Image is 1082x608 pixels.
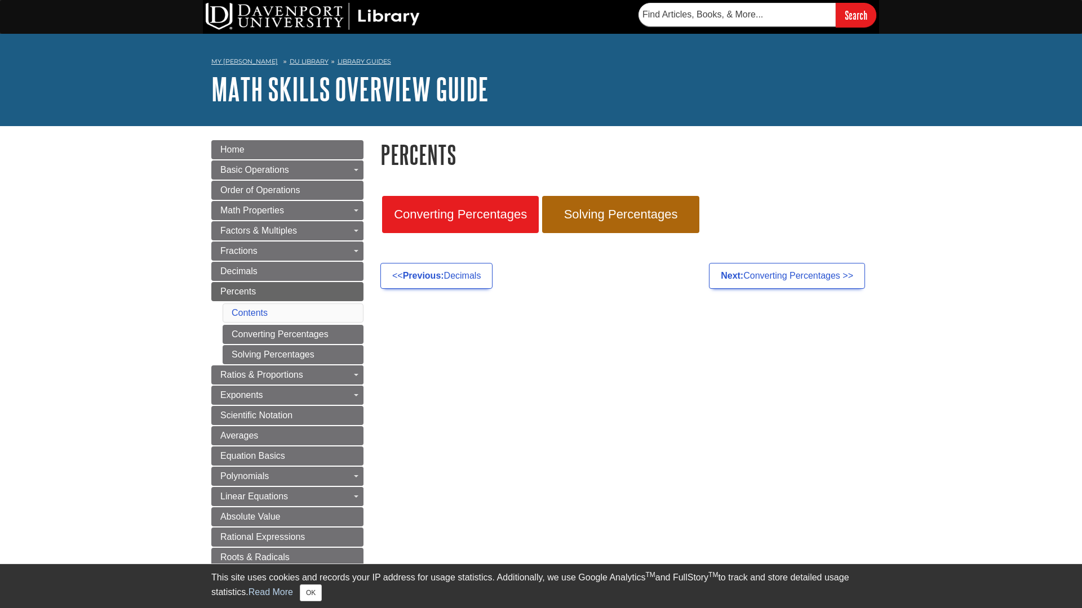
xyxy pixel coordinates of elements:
a: Exponents [211,386,363,405]
a: Averages [211,426,363,445]
span: Scientific Notation [220,410,292,420]
a: Order of Operations [211,181,363,200]
a: Absolute Value [211,507,363,526]
a: Percents [211,282,363,301]
span: Fractions [220,246,258,256]
span: Rational Expressions [220,532,305,542]
a: Read More [249,587,293,597]
a: Fractions [211,242,363,261]
a: Math Properties [211,201,363,220]
a: Polynomials [211,467,363,486]
h1: Percents [380,140,871,169]
sup: TM [645,571,655,579]
a: <<Previous:Decimals [380,263,493,289]
a: Converting Percentages [223,325,363,344]
a: Ratios & Proportions [211,365,363,385]
span: Home [220,145,245,154]
span: Exponents [220,390,263,400]
a: Contents [232,308,268,318]
input: Find Articles, Books, & More... [638,3,836,26]
a: Scientific Notation [211,406,363,425]
span: Converting Percentages [391,207,530,222]
strong: Next: [721,271,743,280]
img: DU Library [206,3,420,30]
input: Search [836,3,876,27]
span: Basic Operations [220,165,289,175]
span: Roots & Radicals [220,552,290,562]
strong: Previous: [403,271,444,280]
a: Next:Converting Percentages >> [709,263,865,289]
span: Linear Equations [220,491,288,501]
span: Solving Percentages [551,207,690,222]
span: Order of Operations [220,185,300,195]
nav: breadcrumb [211,54,871,72]
a: Converting Percentages [382,196,539,233]
span: Factors & Multiples [220,226,297,235]
sup: TM [708,571,718,579]
span: Ratios & Proportions [220,370,303,379]
a: Home [211,140,363,159]
a: Basic Operations [211,160,363,180]
button: Close [300,584,322,601]
a: Decimals [211,262,363,281]
a: Factors & Multiples [211,221,363,240]
span: Equation Basics [220,451,285,461]
a: DU Library [290,57,329,65]
a: Math Skills Overview Guide [211,71,489,106]
span: Math Properties [220,205,284,215]
a: Solving Percentages [542,196,699,233]
a: My [PERSON_NAME] [211,57,278,66]
a: Linear Equations [211,487,363,506]
a: Roots & Radicals [211,548,363,567]
span: Percents [220,287,256,296]
div: This site uses cookies and records your IP address for usage statistics. Additionally, we use Goo... [211,571,871,601]
span: Averages [220,431,258,440]
a: Rational Expressions [211,527,363,547]
a: Solving Percentages [223,345,363,364]
a: Library Guides [338,57,391,65]
span: Polynomials [220,471,269,481]
a: Equation Basics [211,446,363,466]
span: Absolute Value [220,512,280,521]
span: Decimals [220,266,258,276]
form: Searches DU Library's articles, books, and more [638,3,876,27]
